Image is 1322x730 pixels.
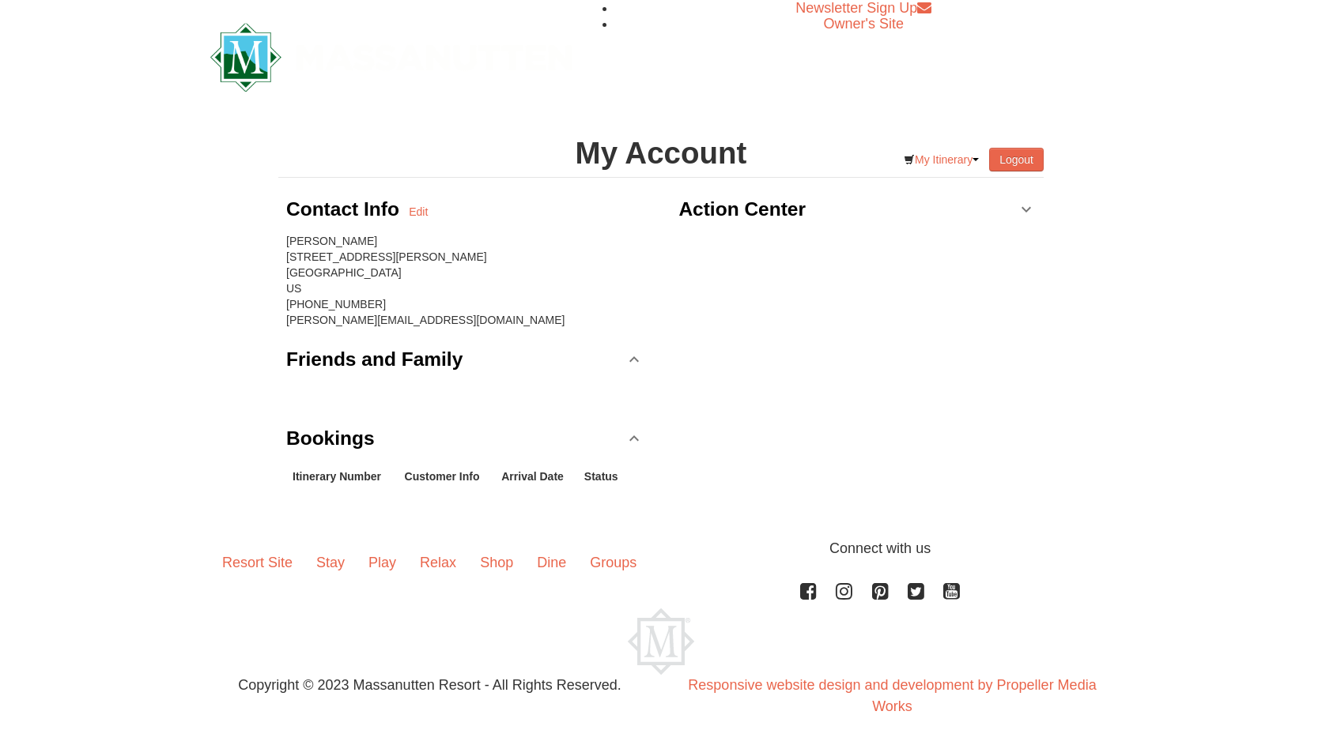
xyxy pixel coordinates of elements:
a: Dine [525,538,578,587]
th: Itinerary Number [286,462,398,491]
a: Action Center [678,186,1036,233]
a: Resort Site [210,538,304,587]
p: Connect with us [210,538,1112,559]
a: Relax [408,538,468,587]
a: Owner's Site [824,16,904,32]
h1: My Account [278,137,1044,169]
a: Shop [468,538,525,587]
a: Edit [409,204,428,220]
th: Status [578,462,629,491]
p: Copyright © 2023 Massanutten Resort - All Rights Reserved. [198,675,661,696]
a: Groups [578,538,648,587]
h3: Friends and Family [286,344,463,375]
button: Logout [989,148,1044,171]
a: Bookings [286,415,644,462]
h3: Action Center [678,194,806,225]
a: Stay [304,538,357,587]
th: Arrival Date [495,462,578,491]
a: Play [357,538,408,587]
a: Friends and Family [286,336,644,383]
a: Massanutten Resort [210,36,572,73]
th: Customer Info [398,462,496,491]
a: Responsive website design and development by Propeller Media Works [688,677,1096,714]
div: [PERSON_NAME] [STREET_ADDRESS][PERSON_NAME] [GEOGRAPHIC_DATA] US [PHONE_NUMBER] [PERSON_NAME][EMA... [286,233,644,328]
h3: Bookings [286,423,375,454]
img: Massanutten Resort Logo [628,608,694,675]
h3: Contact Info [286,194,409,225]
img: Massanutten Resort Logo [210,23,572,92]
a: My Itinerary [893,148,989,171]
